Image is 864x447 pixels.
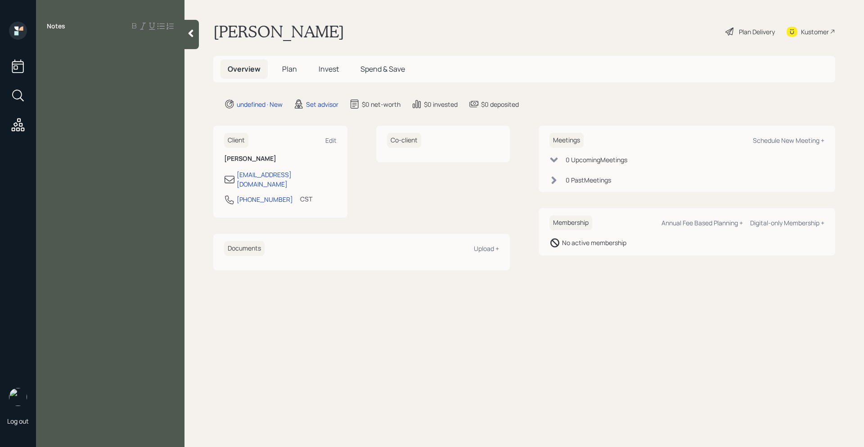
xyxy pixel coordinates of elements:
[549,215,592,230] h6: Membership
[282,64,297,74] span: Plan
[237,100,283,109] div: undefined · New
[387,133,421,148] h6: Co-client
[739,27,775,36] div: Plan Delivery
[481,100,519,109] div: $0 deposited
[224,241,265,256] h6: Documents
[300,194,312,204] div: CST
[362,100,400,109] div: $0 net-worth
[7,417,29,425] div: Log out
[9,388,27,406] img: retirable_logo.png
[566,155,627,164] div: 0 Upcoming Meeting s
[306,100,338,109] div: Set advisor
[47,22,65,31] label: Notes
[325,136,337,145] div: Edit
[213,22,344,41] h1: [PERSON_NAME]
[360,64,405,74] span: Spend & Save
[474,244,499,253] div: Upload +
[801,27,829,36] div: Kustomer
[750,219,824,227] div: Digital-only Membership +
[549,133,584,148] h6: Meetings
[228,64,261,74] span: Overview
[319,64,339,74] span: Invest
[237,195,293,204] div: [PHONE_NUMBER]
[562,238,626,247] div: No active membership
[661,219,743,227] div: Annual Fee Based Planning +
[224,133,248,148] h6: Client
[224,155,337,163] h6: [PERSON_NAME]
[237,170,337,189] div: [EMAIL_ADDRESS][DOMAIN_NAME]
[424,100,458,109] div: $0 invested
[566,175,611,185] div: 0 Past Meeting s
[753,136,824,145] div: Schedule New Meeting +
